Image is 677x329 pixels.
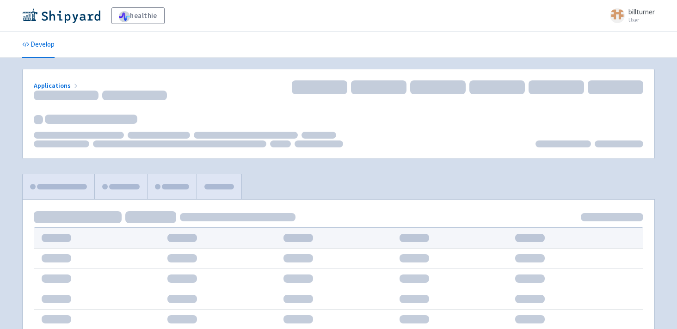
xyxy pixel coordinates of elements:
[111,7,165,24] a: healthie
[604,8,655,23] a: billturner User
[628,17,655,23] small: User
[22,32,55,58] a: Develop
[22,8,100,23] img: Shipyard logo
[34,81,80,90] a: Applications
[628,7,655,16] span: billturner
